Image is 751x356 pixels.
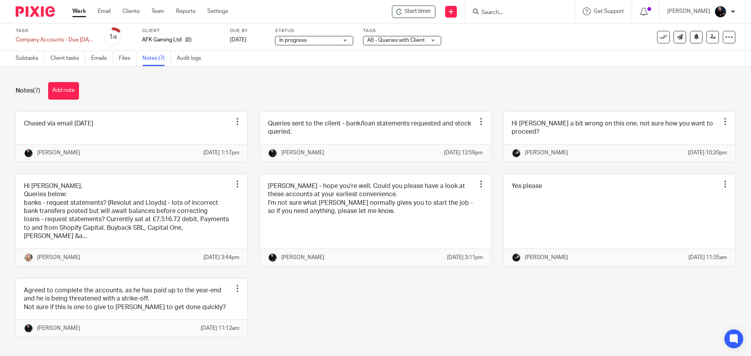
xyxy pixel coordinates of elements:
[392,5,435,18] div: AFK Gaming Ltd - Company Accounts - Due 1st May 2023 Onwards
[48,82,79,100] button: Add note
[275,28,353,34] label: Status
[688,254,727,261] p: [DATE] 11:35am
[16,28,94,34] label: Task
[98,7,111,15] a: Email
[142,28,220,34] label: Client
[142,36,181,44] p: AFK Gaming Ltd
[203,254,239,261] p: [DATE] 3:44pm
[594,9,624,14] span: Get Support
[16,36,94,44] div: Company Accounts - Due [DATE] Onwards
[525,254,568,261] p: [PERSON_NAME]
[177,51,207,66] a: Audit logs
[16,51,45,66] a: Subtasks
[176,7,196,15] a: Reports
[16,36,94,44] div: Company Accounts - Due 1st May 2023 Onwards
[122,7,140,15] a: Clients
[268,253,277,262] img: Headshots%20accounting4everything_Poppy%20Jakes%20Photography-2203.jpg
[24,324,33,333] img: Headshots%20accounting4everything_Poppy%20Jakes%20Photography-2203.jpg
[367,38,425,43] span: A6 - Queries with Client
[119,51,137,66] a: Files
[688,149,727,157] p: [DATE] 10:20pm
[447,254,483,261] p: [DATE] 3:11pm
[37,254,80,261] p: [PERSON_NAME]
[363,28,441,34] label: Tags
[268,148,277,158] img: Headshots%20accounting4everything_Poppy%20Jakes%20Photography-2203.jpg
[16,6,55,17] img: Pixie
[512,253,521,262] img: 1000002122.jpg
[512,148,521,158] img: 1000002122.jpg
[142,51,171,66] a: Notes (7)
[404,7,431,16] span: Start timer
[281,254,324,261] p: [PERSON_NAME]
[201,324,239,332] p: [DATE] 11:12am
[525,149,568,157] p: [PERSON_NAME]
[91,51,113,66] a: Emails
[230,37,246,43] span: [DATE]
[279,38,307,43] span: In progress
[203,149,239,157] p: [DATE] 1:17pm
[24,148,33,158] img: Headshots%20accounting4everything_Poppy%20Jakes%20Photography-2203.jpg
[481,9,551,16] input: Search
[37,149,80,157] p: [PERSON_NAME]
[230,28,265,34] label: Due by
[72,7,86,15] a: Work
[109,32,117,41] div: 1
[444,149,483,157] p: [DATE] 12:59pm
[16,87,40,95] h1: Notes
[113,35,117,39] small: /8
[33,88,40,94] span: (7)
[151,7,164,15] a: Team
[37,324,80,332] p: [PERSON_NAME]
[50,51,85,66] a: Client tasks
[714,5,727,18] img: Headshots%20accounting4everything_Poppy%20Jakes%20Photography-2203.jpg
[667,7,710,15] p: [PERSON_NAME]
[207,7,228,15] a: Settings
[24,253,33,262] img: headshoot%202.jpg
[281,149,324,157] p: [PERSON_NAME]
